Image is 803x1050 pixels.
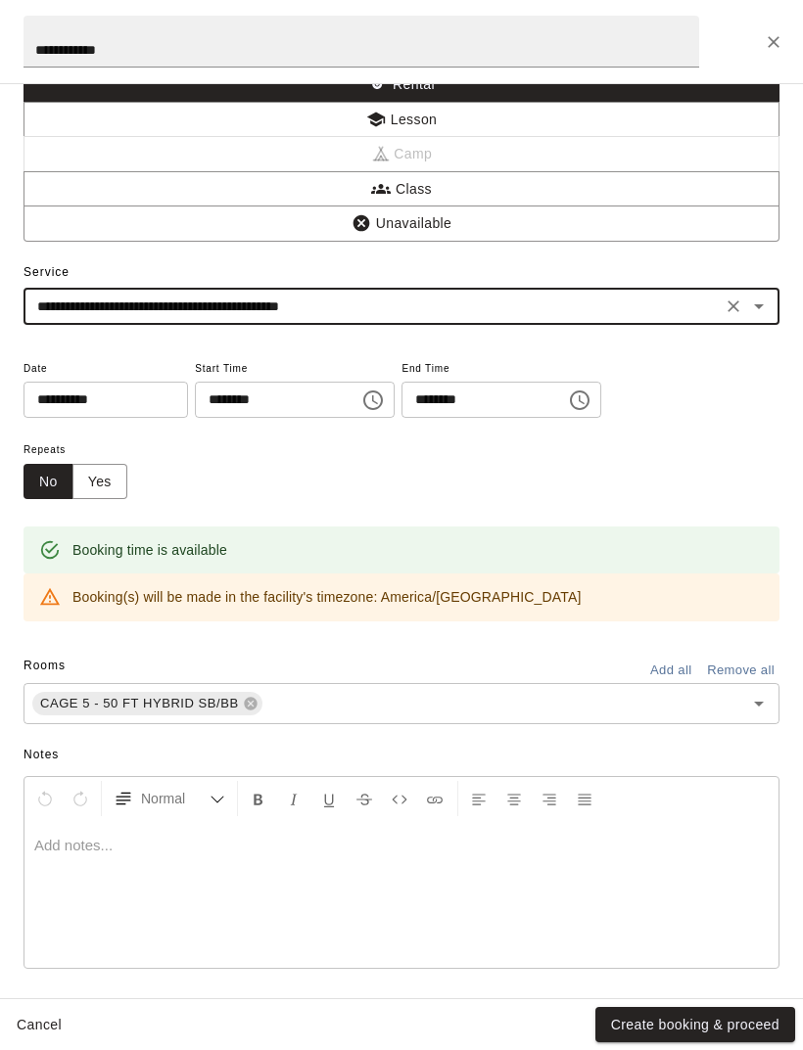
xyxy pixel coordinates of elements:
button: Justify Align [568,781,601,816]
button: Close [756,24,791,60]
span: Camps can only be created in the Services page [24,137,779,172]
button: Insert Code [383,781,416,816]
span: CAGE 5 - 50 FT HYBRID SB/BB [32,694,247,713]
div: Booking time is available [72,532,227,568]
button: Add all [639,656,702,686]
button: Format Strikethrough [348,781,381,816]
button: Yes [72,464,127,500]
button: Choose time, selected time is 2:00 PM [354,381,393,420]
button: Left Align [462,781,496,816]
button: Cancel [8,1007,71,1043]
div: outlined button group [24,464,127,500]
span: Rooms [24,659,66,672]
button: Insert Link [418,781,451,816]
button: Format Italics [277,781,310,816]
button: Class [24,171,779,207]
span: End Time [401,356,601,383]
button: Right Align [533,781,566,816]
button: Open [745,690,773,717]
button: Create booking & proceed [595,1007,795,1043]
button: Choose time, selected time is 3:00 PM [560,381,599,420]
span: Notes [24,740,779,771]
button: Format Underline [312,781,346,816]
button: Center Align [497,781,531,816]
input: Choose date, selected date is Aug 25, 2025 [24,382,174,418]
button: Undo [28,781,62,816]
span: Start Time [195,356,395,383]
button: Lesson [24,102,779,138]
div: Booking(s) will be made in the facility's timezone: America/[GEOGRAPHIC_DATA] [72,579,581,615]
span: Repeats [24,437,143,464]
button: Rental [24,67,779,103]
button: Unavailable [24,205,779,242]
button: Open [745,293,773,320]
button: Format Bold [242,781,275,816]
span: Normal [141,789,210,808]
span: Date [24,356,188,383]
button: Remove all [702,656,779,686]
button: Redo [64,781,97,816]
button: No [24,464,73,500]
button: Formatting Options [106,781,233,816]
span: Service [24,265,70,279]
div: CAGE 5 - 50 FT HYBRID SB/BB [32,692,262,715]
button: Clear [720,293,747,320]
